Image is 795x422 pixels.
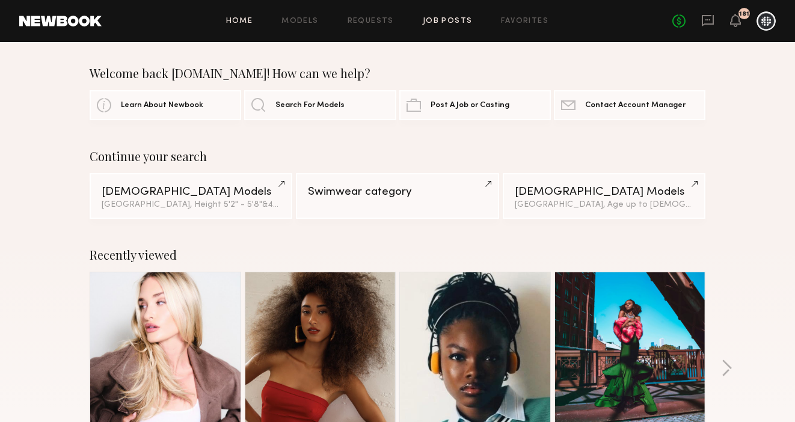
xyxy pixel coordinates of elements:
div: 181 [739,11,749,17]
a: Search For Models [244,90,396,120]
span: Post A Job or Casting [431,102,509,109]
a: Learn About Newbook [90,90,241,120]
a: [DEMOGRAPHIC_DATA] Models[GEOGRAPHIC_DATA], Height 5'2" - 5'8"&4other filters [90,173,292,219]
span: Search For Models [275,102,345,109]
a: Home [226,17,253,25]
span: Learn About Newbook [121,102,203,109]
div: [DEMOGRAPHIC_DATA] Models [515,186,693,198]
a: Swimwear category [296,173,499,219]
a: Job Posts [423,17,473,25]
div: Swimwear category [308,186,487,198]
div: Recently viewed [90,248,705,262]
a: Contact Account Manager [554,90,705,120]
span: Contact Account Manager [585,102,686,109]
div: [GEOGRAPHIC_DATA], Height 5'2" - 5'8" [102,201,280,209]
div: Continue your search [90,149,705,164]
a: [DEMOGRAPHIC_DATA] Models[GEOGRAPHIC_DATA], Age up to [DEMOGRAPHIC_DATA]. [503,173,705,219]
span: & 4 other filter s [262,201,321,209]
div: [GEOGRAPHIC_DATA], Age up to [DEMOGRAPHIC_DATA]. [515,201,693,209]
a: Post A Job or Casting [399,90,551,120]
a: Favorites [501,17,548,25]
div: [DEMOGRAPHIC_DATA] Models [102,186,280,198]
div: Welcome back [DOMAIN_NAME]! How can we help? [90,66,705,81]
a: Models [281,17,318,25]
a: Requests [348,17,394,25]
